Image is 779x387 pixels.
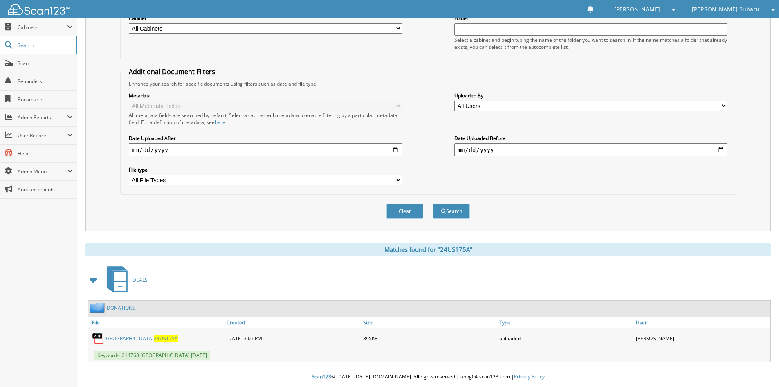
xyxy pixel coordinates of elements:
span: [PERSON_NAME] [614,7,660,12]
span: User Reports [18,132,67,139]
a: File [88,317,224,328]
span: Bookmarks [18,96,73,103]
label: Date Uploaded Before [454,135,727,142]
div: Enhance your search for specific documents using filters such as date and file type. [125,80,732,87]
img: scan123-logo-white.svg [8,4,70,15]
span: Help [18,150,73,157]
span: Scan123 [312,373,331,380]
div: All metadata fields are searched by default. Select a cabinet with metadata to enable filtering b... [129,112,402,126]
span: Keywords: 214768 [GEOGRAPHIC_DATA] [DATE] [94,351,210,360]
span: Announcements [18,186,73,193]
a: here [215,119,225,126]
span: 24US175A [154,335,178,342]
span: Search [18,42,72,49]
div: Matches found for "24US175A" [85,243,771,256]
label: Uploaded By [454,92,727,99]
span: DEALS [132,276,148,283]
label: File type [129,166,402,173]
div: [PERSON_NAME] [634,330,770,346]
span: Cabinets [18,24,67,31]
div: © [DATE]-[DATE] [DOMAIN_NAME]. All rights reserved | appg04-scan123-com | [77,367,779,387]
input: start [129,143,402,156]
a: Created [224,317,361,328]
span: Scan [18,60,73,67]
legend: Additional Document Filters [125,67,219,76]
span: Reminders [18,78,73,85]
a: Size [361,317,498,328]
a: User [634,317,770,328]
span: Admin Menu [18,168,67,175]
span: Admin Reports [18,114,67,121]
label: Metadata [129,92,402,99]
img: folder2.png [90,303,107,313]
iframe: Chat Widget [738,348,779,387]
span: [PERSON_NAME] Subaru [692,7,759,12]
div: 895KB [361,330,498,346]
button: Search [433,204,470,219]
a: DEALS [102,264,148,296]
label: Date Uploaded After [129,135,402,142]
div: uploaded [497,330,634,346]
div: [DATE] 3:05 PM [224,330,361,346]
div: Select a cabinet and begin typing the name of the folder you want to search in. If the name match... [454,36,727,50]
a: DONATIONS [107,304,135,311]
a: Type [497,317,634,328]
a: [GEOGRAPHIC_DATA]24US175A [104,335,178,342]
input: end [454,143,727,156]
img: PDF.png [92,332,104,344]
a: Privacy Policy [514,373,545,380]
button: Clear [386,204,423,219]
